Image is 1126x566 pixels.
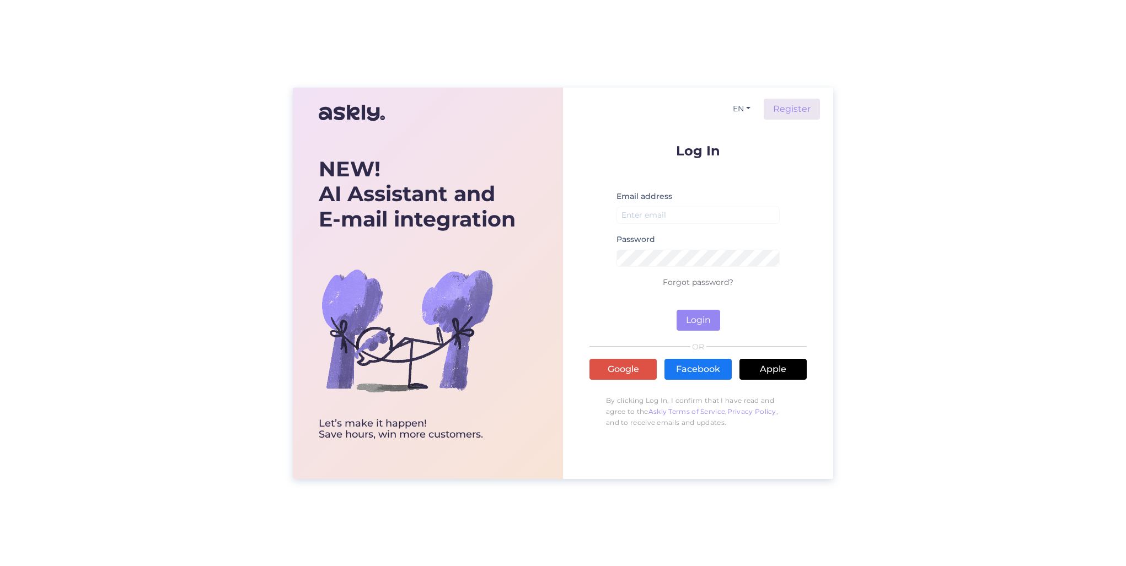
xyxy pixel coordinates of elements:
label: Password [616,234,655,245]
p: Log In [589,144,807,158]
a: Forgot password? [663,277,733,287]
a: Apple [739,359,807,380]
a: Google [589,359,657,380]
button: EN [728,101,755,117]
label: Email address [616,191,672,202]
a: Facebook [664,359,732,380]
a: Askly Terms of Service [648,407,726,416]
button: Login [677,310,720,331]
span: OR [690,343,706,351]
a: Register [764,99,820,120]
div: Let’s make it happen! Save hours, win more customers. [319,418,516,440]
img: bg-askly [319,242,495,418]
b: NEW! [319,156,380,182]
input: Enter email [616,207,780,224]
p: By clicking Log In, I confirm that I have read and agree to the , , and to receive emails and upd... [589,390,807,434]
img: Askly [319,100,385,126]
div: AI Assistant and E-mail integration [319,157,516,232]
a: Privacy Policy [727,407,776,416]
